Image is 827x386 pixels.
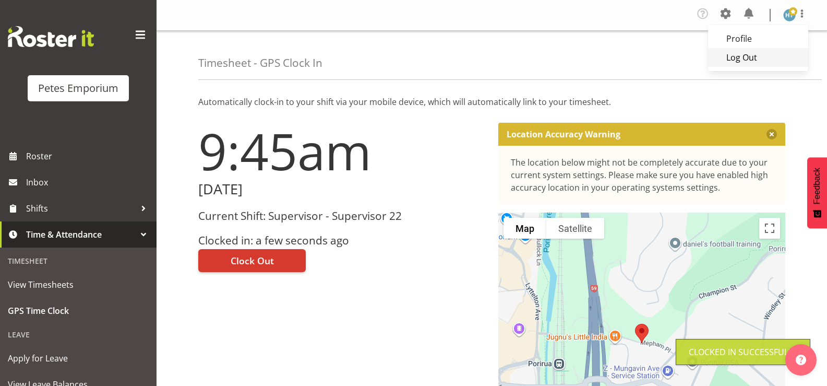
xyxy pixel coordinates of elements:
[3,250,154,272] div: Timesheet
[708,29,808,48] a: Profile
[3,298,154,324] a: GPS Time Clock
[511,156,773,194] div: The location below might not be completely accurate due to your current system settings. Please m...
[26,174,151,190] span: Inbox
[198,210,486,222] h3: Current Shift: Supervisor - Supervisor 22
[198,181,486,197] h2: [DATE]
[3,345,154,371] a: Apply for Leave
[8,26,94,47] img: Rosterit website logo
[198,57,322,69] h4: Timesheet - GPS Clock In
[26,201,136,216] span: Shifts
[198,249,306,272] button: Clock Out
[198,96,785,108] p: Automatically clock-in to your shift via your mobile device, which will automatically link to you...
[198,235,486,247] h3: Clocked in: a few seconds ago
[504,218,546,239] button: Show street map
[26,227,136,242] span: Time & Attendance
[507,129,620,139] p: Location Accuracy Warning
[3,272,154,298] a: View Timesheets
[231,254,274,267] span: Clock Out
[708,48,808,67] a: Log Out
[546,218,604,239] button: Show satellite imagery
[807,157,827,228] button: Feedback - Show survey
[38,80,118,96] div: Petes Emporium
[8,303,149,319] span: GPS Time Clock
[8,350,149,366] span: Apply for Leave
[796,355,806,365] img: help-xxl-2.png
[8,277,149,293] span: View Timesheets
[759,218,780,239] button: Toggle fullscreen view
[689,346,797,358] div: Clocked in Successfully
[783,9,796,21] img: helena-tomlin701.jpg
[766,129,777,139] button: Close message
[198,123,486,179] h1: 9:45am
[3,324,154,345] div: Leave
[26,148,151,164] span: Roster
[812,168,822,204] span: Feedback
